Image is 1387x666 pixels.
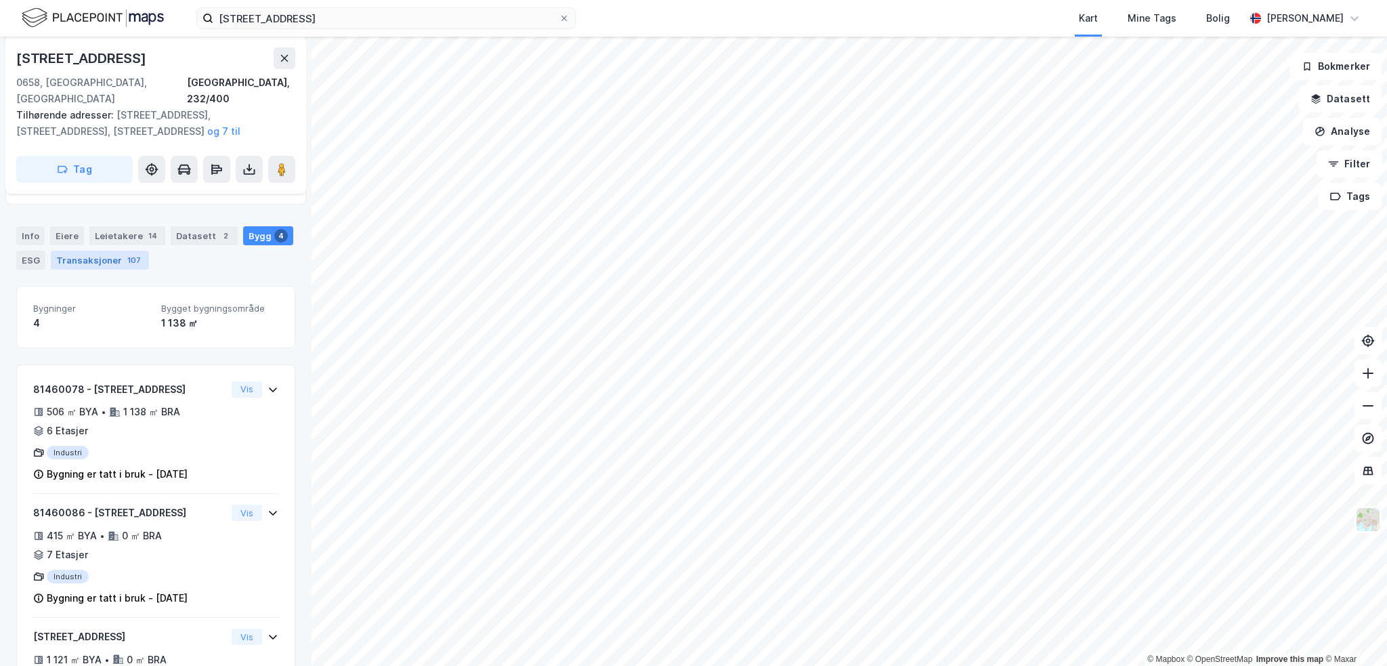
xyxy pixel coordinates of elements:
[16,156,133,183] button: Tag
[1290,53,1382,80] button: Bokmerker
[274,229,288,243] div: 4
[47,590,188,606] div: Bygning er tatt i bruk - [DATE]
[1299,85,1382,112] button: Datasett
[1317,150,1382,178] button: Filter
[187,75,295,107] div: [GEOGRAPHIC_DATA], 232/400
[1128,10,1176,26] div: Mine Tags
[232,629,262,645] button: Vis
[33,381,226,398] div: 81460078 - [STREET_ADDRESS]
[161,315,278,331] div: 1 138 ㎡
[1147,654,1185,664] a: Mapbox
[47,466,188,482] div: Bygning er tatt i bruk - [DATE]
[243,226,293,245] div: Bygg
[89,226,165,245] div: Leietakere
[125,253,144,267] div: 107
[47,547,88,563] div: 7 Etasjer
[47,528,97,544] div: 415 ㎡ BYA
[1187,654,1253,664] a: OpenStreetMap
[1256,654,1323,664] a: Improve this map
[33,315,150,331] div: 4
[16,47,149,69] div: [STREET_ADDRESS]
[16,107,284,140] div: [STREET_ADDRESS], [STREET_ADDRESS], [STREET_ADDRESS]
[33,505,226,521] div: 81460086 - [STREET_ADDRESS]
[47,404,98,420] div: 506 ㎡ BYA
[51,251,149,270] div: Transaksjoner
[219,229,232,243] div: 2
[1319,601,1387,666] iframe: Chat Widget
[213,8,559,28] input: Søk på adresse, matrikkel, gårdeiere, leietakere eller personer
[161,303,278,314] span: Bygget bygningsområde
[1206,10,1230,26] div: Bolig
[232,505,262,521] button: Vis
[22,6,164,30] img: logo.f888ab2527a4732fd821a326f86c7f29.svg
[1266,10,1344,26] div: [PERSON_NAME]
[16,251,45,270] div: ESG
[33,303,150,314] span: Bygninger
[146,229,160,243] div: 14
[33,629,226,645] div: [STREET_ADDRESS]
[122,528,162,544] div: 0 ㎡ BRA
[50,226,84,245] div: Eiere
[232,381,262,398] button: Vis
[1319,601,1387,666] div: Kontrollprogram for chat
[16,226,45,245] div: Info
[47,423,88,439] div: 6 Etasjer
[171,226,238,245] div: Datasett
[16,109,116,121] span: Tilhørende adresser:
[1319,183,1382,210] button: Tags
[101,407,106,417] div: •
[100,530,105,541] div: •
[1079,10,1098,26] div: Kart
[16,75,187,107] div: 0658, [GEOGRAPHIC_DATA], [GEOGRAPHIC_DATA]
[104,654,110,665] div: •
[1303,118,1382,145] button: Analyse
[123,404,180,420] div: 1 138 ㎡ BRA
[1355,507,1381,533] img: Z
